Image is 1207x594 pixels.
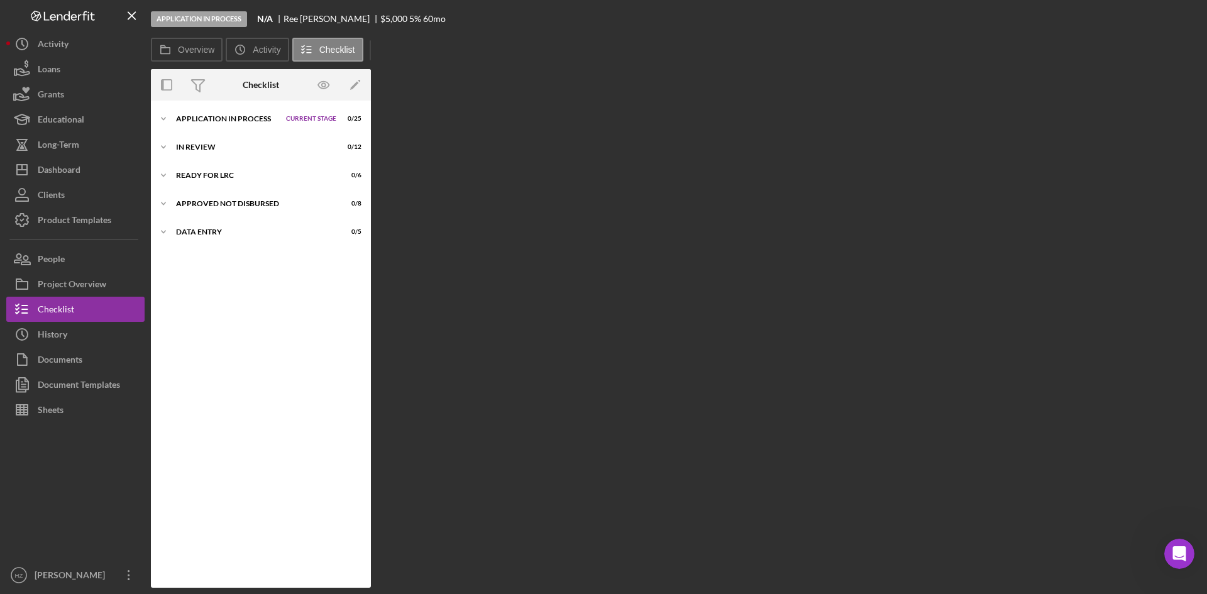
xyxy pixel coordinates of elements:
[38,132,79,160] div: Long-Term
[38,322,67,350] div: History
[6,107,145,132] button: Educational
[286,115,336,123] span: Current Stage
[176,115,280,123] div: Application In Process
[176,172,330,179] div: Ready for LRC
[176,228,330,236] div: Data Entry
[339,115,361,123] div: 0 / 25
[6,31,145,57] button: Activity
[176,200,330,207] div: Approved Not Disbursed
[38,107,84,135] div: Educational
[1164,539,1194,569] iframe: Intercom live chat
[253,45,280,55] label: Activity
[38,347,82,375] div: Documents
[38,372,120,400] div: Document Templates
[6,207,145,233] button: Product Templates
[6,182,145,207] button: Clients
[339,143,361,151] div: 0 / 12
[38,31,69,60] div: Activity
[38,297,74,325] div: Checklist
[38,182,65,211] div: Clients
[38,82,64,110] div: Grants
[409,14,421,24] div: 5 %
[257,14,273,24] b: N/A
[6,347,145,372] button: Documents
[38,157,80,185] div: Dashboard
[243,80,279,90] div: Checklist
[38,246,65,275] div: People
[15,572,23,579] text: HZ
[319,45,355,55] label: Checklist
[31,563,113,591] div: [PERSON_NAME]
[6,132,145,157] button: Long-Term
[38,57,60,85] div: Loans
[6,82,145,107] button: Grants
[38,207,111,236] div: Product Templates
[284,14,380,24] div: Ree [PERSON_NAME]
[38,397,63,426] div: Sheets
[339,228,361,236] div: 0 / 5
[151,38,223,62] button: Overview
[6,322,145,347] button: History
[339,200,361,207] div: 0 / 8
[6,563,145,588] button: HZ[PERSON_NAME]
[38,272,106,300] div: Project Overview
[6,246,145,272] button: People
[339,172,361,179] div: 0 / 6
[6,272,145,297] button: Project Overview
[178,45,214,55] label: Overview
[151,11,247,27] div: Application In Process
[380,13,407,24] span: $5,000
[226,38,289,62] button: Activity
[176,143,330,151] div: In Review
[423,14,446,24] div: 60 mo
[6,297,145,322] button: Checklist
[6,57,145,82] button: Loans
[6,372,145,397] button: Document Templates
[6,157,145,182] button: Dashboard
[6,397,145,422] button: Sheets
[292,38,363,62] button: Checklist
